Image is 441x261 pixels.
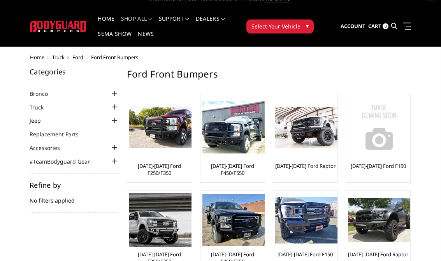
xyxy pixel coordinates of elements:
[30,103,53,111] a: Truck
[98,16,114,31] a: Home
[159,16,190,31] a: Support
[30,54,44,61] a: Home
[196,16,225,31] a: Dealers
[129,162,190,176] a: [DATE]-[DATE] Ford F250/F350
[30,182,119,189] h5: Refine by
[30,130,88,138] a: Replacement Parts
[30,182,119,213] div: No filters applied
[368,23,381,30] span: Cart
[202,162,263,176] a: [DATE]-[DATE] Ford F450/F550
[138,31,154,46] a: News
[251,22,300,30] span: Select Your Vehicle
[98,31,132,46] a: SEMA Show
[275,162,336,169] a: [DATE]-[DATE] Ford Raptor
[30,21,87,32] img: BODYGUARD BUMPERS
[52,54,65,61] a: Truck
[341,16,365,37] a: Account
[383,23,388,29] span: 0
[351,162,406,169] a: [DATE]-[DATE] Ford F150
[121,16,153,31] a: shop all
[30,157,100,166] a: #TeamBodyguard Gear
[368,16,388,37] a: Cart 0
[348,96,410,159] img: No Image
[30,116,51,125] a: Jeep
[341,23,365,30] span: Account
[278,251,333,258] a: [DATE]-[DATE] Ford F150
[348,96,408,159] a: No Image
[30,90,58,98] a: Bronco
[72,54,83,61] a: Ford
[127,68,411,86] h1: Ford Front Bumpers
[30,68,119,75] h5: Categories
[30,144,70,152] a: Accessories
[348,251,408,258] a: [DATE]-[DATE] Ford Raptor
[246,19,314,34] button: Select Your Vehicle
[91,54,138,61] span: Ford Front Bumpers
[306,22,309,30] span: ▾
